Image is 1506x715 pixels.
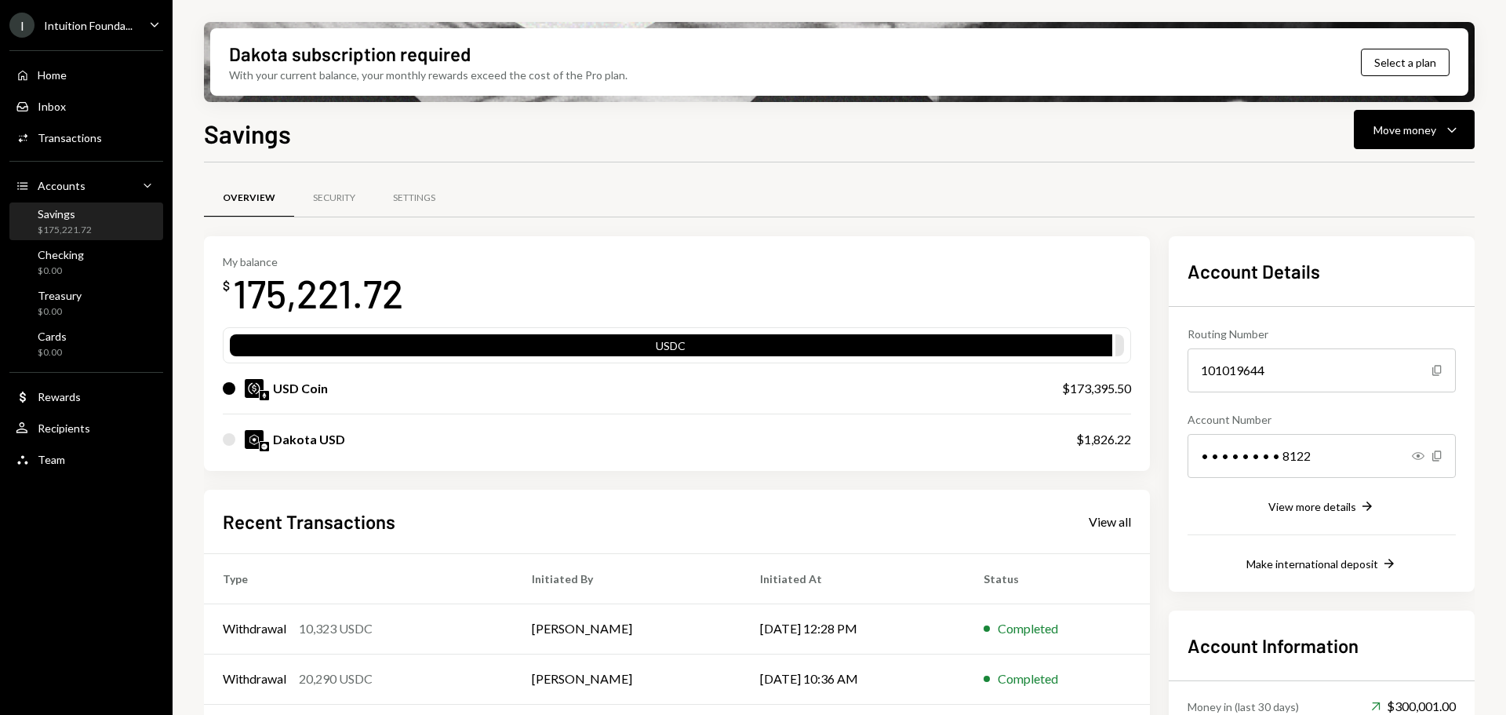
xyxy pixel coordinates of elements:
div: $0.00 [38,305,82,319]
button: Make international deposit [1246,556,1397,573]
div: Inbox [38,100,66,113]
a: Rewards [9,382,163,410]
div: Cards [38,330,67,343]
th: Type [204,553,513,604]
div: View more details [1268,500,1356,513]
div: $0.00 [38,264,84,278]
div: Security [313,192,355,205]
div: Move money [1373,122,1436,138]
td: [PERSON_NAME] [513,654,740,704]
div: Transactions [38,131,102,144]
div: 175,221.72 [233,268,403,318]
a: Settings [374,178,454,218]
div: • • • • • • • • 8122 [1188,434,1456,478]
div: Treasury [38,289,82,302]
div: $0.00 [38,346,67,359]
div: My balance [223,255,403,268]
div: USDC [230,337,1112,359]
div: Recipients [38,421,90,435]
img: USDC [245,379,264,398]
a: Cards$0.00 [9,325,163,363]
th: Status [965,553,1150,604]
img: DKUSD [245,430,264,449]
button: Move money [1354,110,1475,149]
a: Savings$175,221.72 [9,202,163,240]
h2: Account Details [1188,258,1456,284]
img: base-mainnet [260,442,269,451]
div: Withdrawal [223,669,286,688]
a: Treasury$0.00 [9,284,163,322]
button: Select a plan [1361,49,1450,76]
div: Overview [223,192,275,205]
a: Home [9,60,163,89]
div: I [9,13,35,38]
div: Home [38,68,67,82]
div: 10,323 USDC [299,619,373,638]
a: Recipients [9,414,163,442]
a: Overview [204,178,294,218]
div: Team [38,453,65,466]
div: $175,221.72 [38,224,92,237]
div: Completed [998,669,1058,688]
div: Dakota subscription required [229,41,471,67]
td: [PERSON_NAME] [513,604,740,654]
h2: Recent Transactions [223,509,395,534]
div: Make international deposit [1246,557,1378,571]
div: $173,395.50 [1062,379,1131,398]
a: Transactions [9,123,163,151]
div: Accounts [38,179,85,192]
th: Initiated By [513,553,740,604]
div: Withdrawal [223,619,286,638]
a: Accounts [9,171,163,199]
div: $1,826.22 [1076,430,1131,449]
h2: Account Information [1188,633,1456,658]
div: Routing Number [1188,326,1456,342]
div: Money in (last 30 days) [1188,699,1299,715]
td: [DATE] 10:36 AM [741,654,965,704]
a: Inbox [9,92,163,120]
div: 101019644 [1188,348,1456,392]
div: Settings [393,192,435,205]
a: View all [1089,513,1131,530]
div: Account Number [1188,411,1456,428]
div: USD Coin [273,379,328,398]
td: [DATE] 12:28 PM [741,604,965,654]
div: Completed [998,619,1058,638]
img: ethereum-mainnet [260,391,269,400]
th: Initiated At [741,553,965,604]
h1: Savings [204,118,291,149]
div: Rewards [38,390,81,403]
button: View more details [1268,498,1375,516]
a: Security [294,178,374,218]
div: View all [1089,514,1131,530]
div: $ [223,278,230,294]
a: Team [9,445,163,473]
div: Dakota USD [273,430,345,449]
a: Checking$0.00 [9,243,163,281]
div: Checking [38,248,84,261]
div: 20,290 USDC [299,669,373,688]
div: Savings [38,207,92,221]
div: Intuition Founda... [44,19,133,32]
div: With your current balance, your monthly rewards exceed the cost of the Pro plan. [229,67,627,83]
